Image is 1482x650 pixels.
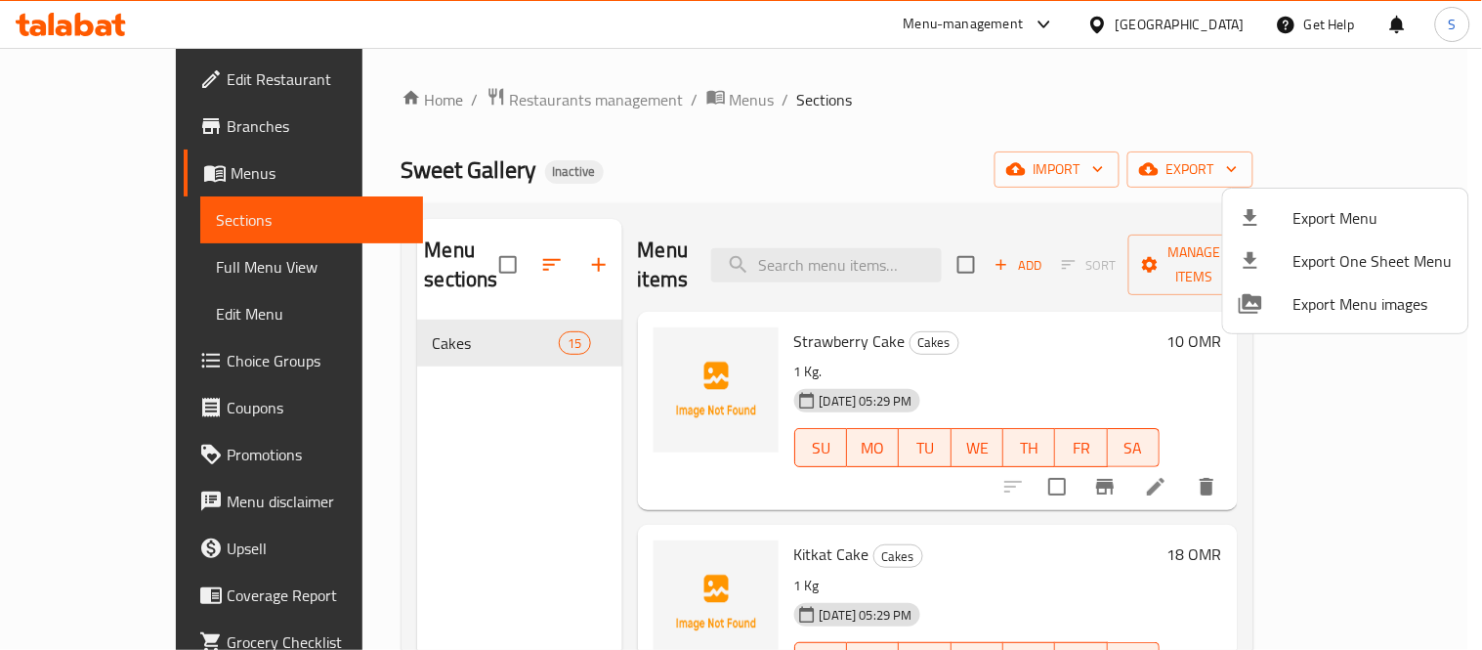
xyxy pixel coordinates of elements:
[1223,239,1468,282] li: Export one sheet menu items
[1293,292,1453,316] span: Export Menu images
[1223,282,1468,325] li: Export Menu images
[1293,206,1453,230] span: Export Menu
[1223,196,1468,239] li: Export menu items
[1293,249,1453,273] span: Export One Sheet Menu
